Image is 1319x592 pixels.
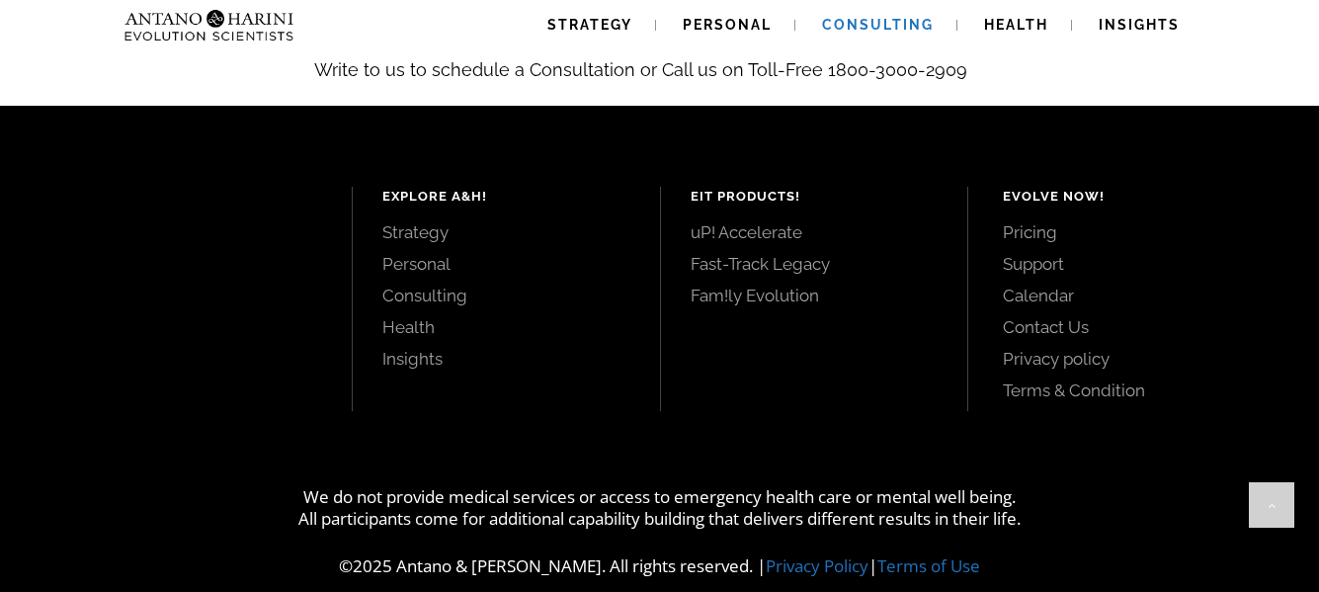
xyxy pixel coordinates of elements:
span: Personal [683,17,772,33]
a: Personal [382,253,629,275]
a: Fam!ly Evolution [691,285,938,306]
a: Pricing [1003,221,1275,243]
a: Calendar [1003,285,1275,306]
a: Fast-Track Legacy [691,253,938,275]
a: Strategy [382,221,629,243]
a: Contact Us [1003,316,1275,338]
a: Privacy policy [1003,348,1275,370]
h4: EIT Products! [691,187,938,207]
span: Health [984,17,1048,33]
a: Terms & Condition [1003,380,1275,401]
h4: Evolve Now! [1003,187,1275,207]
a: Insights [382,348,629,370]
a: Terms of Use [877,554,980,577]
a: Support [1003,253,1275,275]
span: Strategy [547,17,632,33]
a: Consulting [382,285,629,306]
span: Insights [1099,17,1180,33]
h4: Explore A&H! [382,187,629,207]
a: uP! Accelerate [691,221,938,243]
a: Privacy Policy [766,554,868,577]
a: Health [382,316,629,338]
span: Write to us to schedule a Consultation or Call us on Toll-Free 1800-3000-2909 [314,59,967,80]
span: Consulting [822,17,934,33]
